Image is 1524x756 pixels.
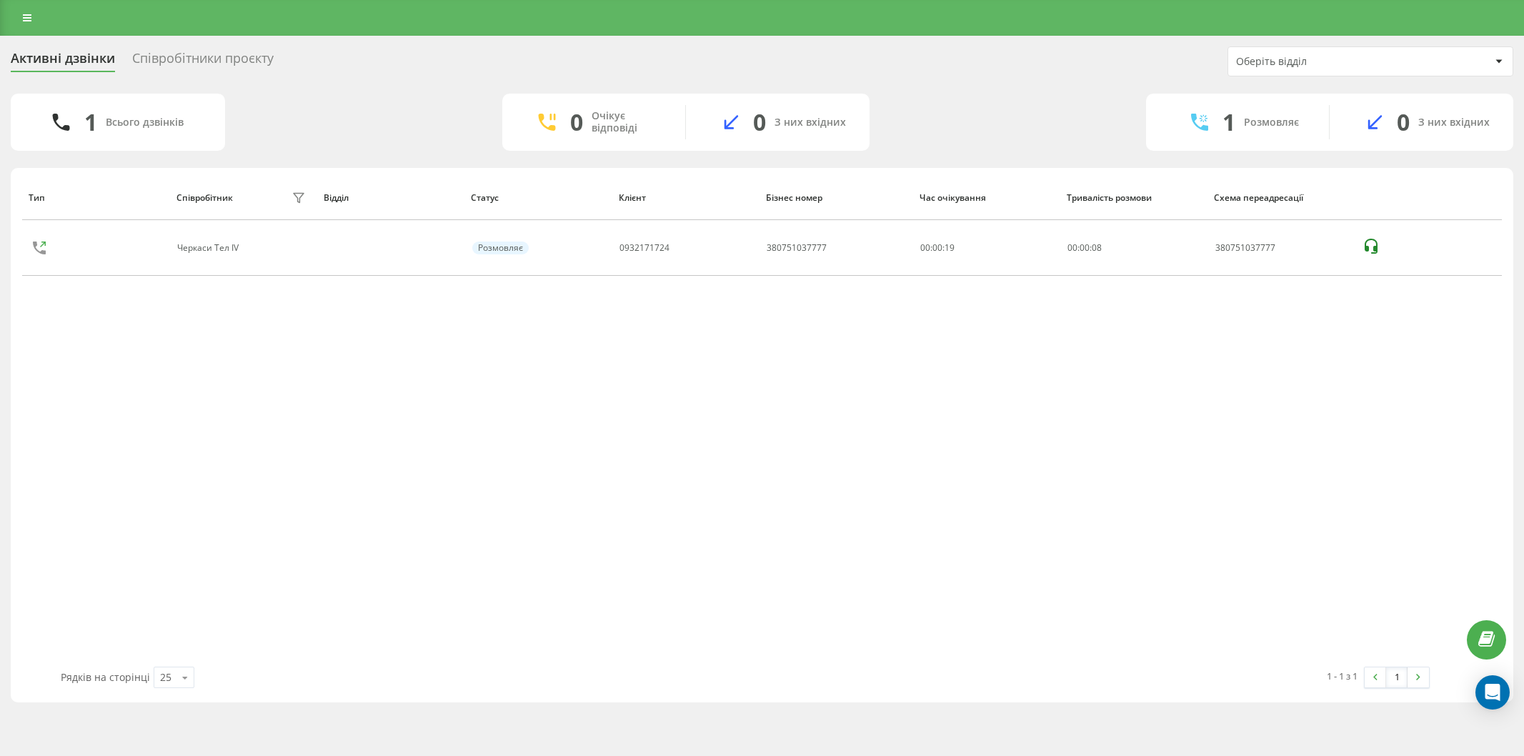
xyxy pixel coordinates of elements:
div: Статус [471,193,604,203]
div: 1 [1222,109,1235,136]
div: Співробітник [176,193,233,203]
div: : : [1067,243,1102,253]
div: З них вхідних [1418,116,1490,129]
span: 00 [1080,242,1090,254]
div: Open Intercom Messenger [1475,675,1510,710]
div: 380751037777 [767,243,827,253]
div: 25 [160,670,171,685]
div: Схема переадресації [1214,193,1348,203]
span: 00 [1067,242,1077,254]
div: Всього дзвінків [106,116,184,129]
div: 0 [753,109,766,136]
div: Очікує відповіді [592,110,664,134]
div: З них вхідних [775,116,846,129]
div: 0932171724 [619,243,669,253]
div: 0 [1397,109,1410,136]
div: 0 [570,109,583,136]
div: Час очікування [920,193,1053,203]
div: 380751037777 [1215,243,1347,253]
span: 08 [1092,242,1102,254]
div: Відділ [324,193,457,203]
div: 1 [84,109,97,136]
div: Черкаси Тел ІV [177,243,242,253]
div: Тривалість розмови [1067,193,1200,203]
div: Бізнес номер [766,193,906,203]
div: Співробітники проєкту [132,51,274,73]
div: Розмовляє [1244,116,1299,129]
div: Активні дзвінки [11,51,115,73]
div: 1 - 1 з 1 [1327,669,1358,683]
div: Розмовляє [472,242,529,254]
span: Рядків на сторінці [61,670,150,684]
div: 00:00:19 [920,243,1052,253]
div: Тип [29,193,162,203]
a: 1 [1386,667,1408,687]
div: Оберіть відділ [1236,56,1407,68]
div: Клієнт [619,193,752,203]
